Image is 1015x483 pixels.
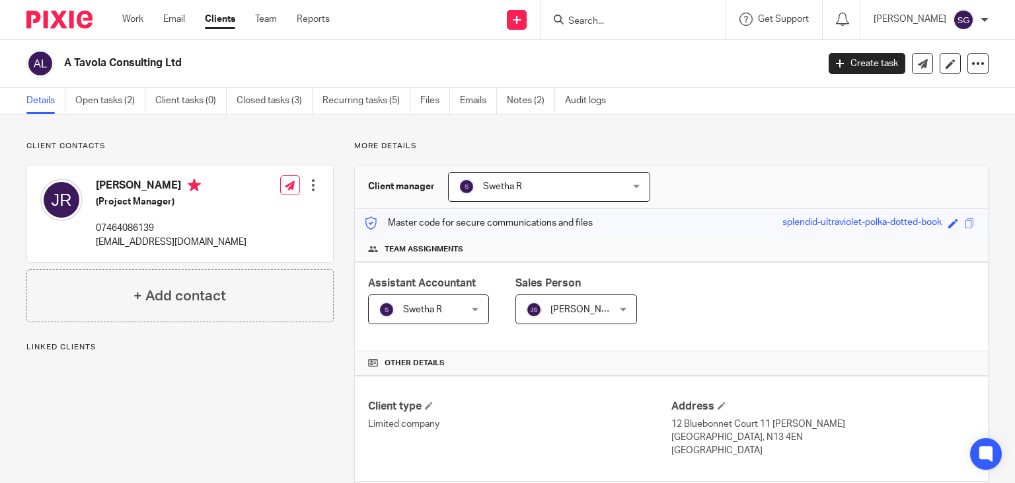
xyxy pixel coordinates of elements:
p: 12 Bluebonnet Court 11 [PERSON_NAME] [671,417,975,431]
a: Recurring tasks (5) [322,88,410,114]
span: Swetha R [403,305,442,314]
img: svg%3E [526,302,542,318]
h4: + Add contact [133,286,226,306]
a: Details [26,88,65,114]
h4: Address [671,400,975,414]
img: svg%3E [459,179,474,195]
input: Search [567,16,686,28]
a: Files [420,88,450,114]
i: Primary [188,179,201,192]
img: svg%3E [379,302,395,318]
p: [GEOGRAPHIC_DATA], N13 4EN [671,431,975,444]
p: More details [354,141,989,152]
h3: Client manager [368,180,435,193]
span: Team assignments [385,244,463,255]
p: Limited company [368,417,671,431]
img: svg%3E [953,9,974,30]
a: Create task [829,53,905,74]
h4: Client type [368,400,671,414]
a: Audit logs [565,88,616,114]
img: Pixie [26,11,93,28]
h5: (Project Manager) [96,195,246,208]
p: 07464086139 [96,222,246,235]
p: Client contacts [26,141,334,152]
p: [PERSON_NAME] [874,13,946,26]
a: Team [255,13,277,26]
h4: [PERSON_NAME] [96,179,246,195]
a: Notes (2) [507,88,555,114]
span: [PERSON_NAME] [550,305,623,314]
a: Closed tasks (3) [237,88,313,114]
img: svg%3E [26,50,54,77]
a: Client tasks (0) [155,88,227,114]
p: [EMAIL_ADDRESS][DOMAIN_NAME] [96,236,246,249]
span: Swetha R [483,182,522,191]
h2: A Tavola Consulting Ltd [64,56,660,70]
a: Emails [460,88,497,114]
span: Get Support [758,15,809,24]
a: Clients [205,13,235,26]
span: Assistant Accountant [368,278,476,288]
p: Master code for secure communications and files [365,216,593,230]
a: Reports [297,13,330,26]
p: Linked clients [26,342,334,353]
div: splendid-ultraviolet-polka-dotted-book [782,216,942,231]
a: Open tasks (2) [75,88,145,114]
p: [GEOGRAPHIC_DATA] [671,444,975,457]
span: Sales Person [515,278,581,288]
span: Other details [385,358,445,369]
a: Email [163,13,185,26]
img: svg%3E [40,179,83,221]
a: Work [122,13,143,26]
